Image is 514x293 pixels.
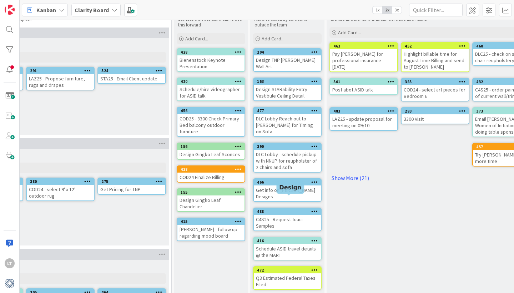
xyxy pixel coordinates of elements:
div: 428 [181,50,245,55]
div: 501 [330,79,397,85]
a: 483LAZ25 - update proposal for meeting on 09/10 [329,107,398,131]
div: 415 [181,219,245,224]
div: 452 [405,44,469,49]
input: Quick Filter... [409,4,463,16]
a: 156Design Gingko Leaf Sconces [177,143,245,160]
a: 415[PERSON_NAME] - follow up regarding mood board [177,218,245,241]
img: avatar [5,278,15,288]
div: 291LAZ25 - Propose furniture, rugs and drapes [27,68,94,90]
div: 466 [254,179,321,185]
div: 156 [181,144,245,149]
span: Add Card... [262,35,284,42]
div: 463 [333,44,397,49]
div: C4S25 - Request Tuuci Samples [254,215,321,230]
div: 483LAZ25 - update proposal for meeting on 09/10 [330,108,397,130]
div: 390 [254,143,321,150]
div: 415[PERSON_NAME] - follow up regarding mood board [177,218,245,240]
div: 456 [177,108,245,114]
div: LAZ25 - update proposal for meeting on 09/10 [330,114,397,130]
div: 456 [181,108,245,113]
div: 415 [177,218,245,225]
a: 501Post abot ASID talk [329,78,398,95]
a: 204Design TNP [PERSON_NAME] Wall Art [253,48,322,72]
div: 477DLC Lobby Reach out to [PERSON_NAME] for Timing on Sofa [254,108,321,136]
div: LAZ25 - Propose furniture, rugs and drapes [27,74,94,90]
div: Design Gingko Leaf Sconces [177,150,245,159]
div: COD24 - select 9' x 12' outdoor rug [27,185,94,200]
div: 155 [181,190,245,195]
div: 428 [177,49,245,55]
div: 488 [257,209,321,214]
div: Schedule ASID travel details @ the MART [254,244,321,260]
a: 456COD25 - 3300 Check Primary Bed balcony outdoor furniture [177,107,245,137]
div: 293 [405,109,469,114]
div: 472Q3 Estimated Federal Taxes Filed [254,267,321,289]
div: 390 [257,144,321,149]
div: [PERSON_NAME] - follow up regarding mood board [177,225,245,240]
div: Pay [PERSON_NAME] for professional insurance [DATE] [330,49,397,71]
div: 204 [257,50,321,55]
span: 1x [373,6,382,14]
a: 524STA25 - Email Client update [97,67,166,84]
p: Action needed by someone outside the team [255,16,320,28]
a: 275Get Pricing for TNP [97,178,166,195]
span: Kanban [36,6,56,14]
div: 463Pay [PERSON_NAME] for professional insurance [DATE] [330,43,397,71]
div: 472 [254,267,321,273]
div: 291 [30,68,94,73]
a: 472Q3 Estimated Federal Taxes Filed [253,266,322,290]
div: COD24 - select art pieces for Bedroom 6 [402,85,469,101]
div: 156 [177,143,245,150]
div: 380 [30,179,94,184]
div: 156Design Gingko Leaf Sconces [177,143,245,159]
a: 385COD24 - select art pieces for Bedroom 6 [401,78,469,101]
p: Someone on the team can move this forward [178,16,244,28]
a: 163Design STARability Entry Vestibule Ceiling Detail [253,78,322,101]
a: 420Schedule/hire videographer for ASID talk [177,78,245,101]
div: Get Pricing for TNP [98,185,165,194]
a: 438COD24 Finalize Billing [177,165,245,183]
div: 275 [98,178,165,185]
div: 390DLC Lobby - schedule pickup with NNUP for reupholster of 2 chairs and sofa [254,143,321,172]
span: Add Card... [185,35,208,42]
div: 420Schedule/hire videographer for ASID talk [177,78,245,100]
div: Design STARability Entry Vestibule Ceiling Detail [254,85,321,100]
div: 438 [177,166,245,173]
a: 390DLC Lobby - schedule pickup with NNUP for reupholster of 2 chairs and sofa [253,143,322,173]
img: Visit kanbanzone.com [5,5,15,15]
div: 293 [402,108,469,114]
a: 488C4S25 - Request Tuuci Samples [253,208,322,231]
div: 416 [254,238,321,244]
div: Schedule/hire videographer for ASID talk [177,85,245,100]
div: 488C4S25 - Request Tuuci Samples [254,208,321,230]
h5: Design [279,184,302,191]
div: 3300 Visit [402,114,469,124]
div: 428Bienenstock Keynote Presentation [177,49,245,71]
div: COD25 - 3300 Check Primary Bed balcony outdoor furniture [177,114,245,136]
div: 438 [181,167,245,172]
div: DLC Lobby - schedule pickup with NNUP for reupholster of 2 chairs and sofa [254,150,321,172]
div: 291 [27,68,94,74]
div: 501 [333,79,397,84]
div: 204 [254,49,321,55]
div: 275Get Pricing for TNP [98,178,165,194]
a: 155Design Gingko Leaf Chandelier [177,188,245,212]
a: 380COD24 - select 9' x 12' outdoor rug [26,178,95,201]
div: 463 [330,43,397,49]
span: 3x [392,6,402,14]
div: 2933300 Visit [402,108,469,124]
div: STA25 - Email Client update [98,74,165,83]
div: 488 [254,208,321,215]
div: 420 [177,78,245,85]
div: 456COD25 - 3300 Check Primary Bed balcony outdoor furniture [177,108,245,136]
span: 2x [382,6,392,14]
div: 275 [101,179,165,184]
div: 452Highlight billable time for August Time Billing and send to [PERSON_NAME] [402,43,469,71]
div: 477 [254,108,321,114]
div: 452 [402,43,469,49]
div: 483 [333,109,397,114]
div: LT [5,258,15,268]
a: 466Get info on [PERSON_NAME] Designs [253,178,322,202]
a: 463Pay [PERSON_NAME] for professional insurance [DATE] [329,42,398,72]
div: 385 [405,79,469,84]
